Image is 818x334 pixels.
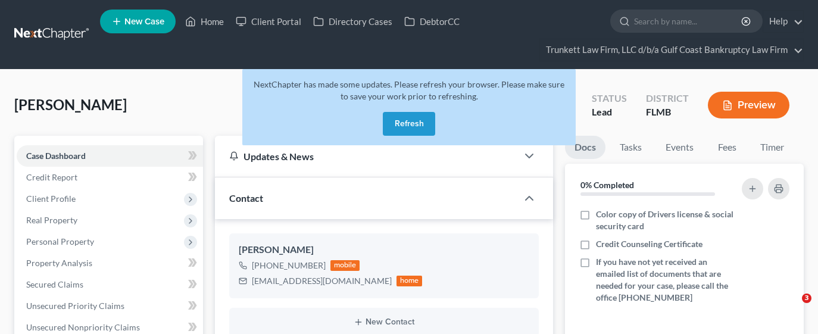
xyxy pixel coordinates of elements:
a: Timer [751,136,794,159]
span: Unsecured Priority Claims [26,301,124,311]
span: Contact [229,192,263,204]
a: Fees [708,136,746,159]
a: Secured Claims [17,274,203,295]
span: Credit Report [26,172,77,182]
a: Events [656,136,703,159]
span: Real Property [26,215,77,225]
span: Personal Property [26,236,94,246]
input: Search by name... [634,10,743,32]
div: [PHONE_NUMBER] [252,260,326,271]
a: Help [763,11,803,32]
iframe: Intercom live chat [778,294,806,322]
a: Case Dashboard [17,145,203,167]
div: Updates & News [229,150,504,163]
div: Lead [592,105,627,119]
span: Secured Claims [26,279,83,289]
a: Tasks [610,136,651,159]
a: DebtorCC [398,11,466,32]
div: Status [592,92,627,105]
span: Credit Counseling Certificate [596,238,703,250]
a: Credit Report [17,167,203,188]
div: [PERSON_NAME] [239,243,530,257]
a: Home [179,11,230,32]
span: NextChapter has made some updates. Please refresh your browser. Please make sure to save your wor... [254,79,564,101]
button: New Contact [239,317,530,327]
div: District [646,92,689,105]
span: If you have not yet received an emailed list of documents that are needed for your case, please c... [596,256,733,304]
div: FLMB [646,105,689,119]
span: Property Analysis [26,258,92,268]
span: Unsecured Nonpriority Claims [26,322,140,332]
a: Client Portal [230,11,307,32]
a: Unsecured Priority Claims [17,295,203,317]
div: home [396,276,423,286]
a: Trunkett Law Firm, LLC d/b/a Gulf Coast Bankruptcy Law Firm [540,39,803,61]
span: 3 [802,294,811,303]
span: [PERSON_NAME] [14,96,127,113]
div: mobile [330,260,360,271]
button: Preview [708,92,789,118]
strong: 0% Completed [580,180,634,190]
button: Refresh [383,112,435,136]
a: Directory Cases [307,11,398,32]
span: New Case [124,17,164,26]
div: [EMAIL_ADDRESS][DOMAIN_NAME] [252,275,392,287]
span: Client Profile [26,193,76,204]
span: Case Dashboard [26,151,86,161]
a: Property Analysis [17,252,203,274]
a: Docs [565,136,605,159]
span: Color copy of Drivers license & social security card [596,208,733,232]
